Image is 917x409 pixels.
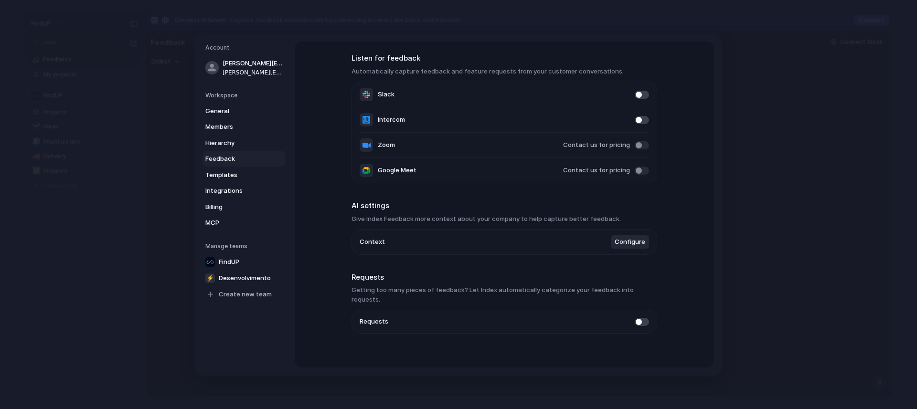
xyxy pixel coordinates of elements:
span: Contact us for pricing [563,140,630,150]
a: MCP [203,215,286,231]
a: General [203,104,286,119]
div: ⚡ [205,273,215,283]
span: Google Meet [378,166,416,175]
span: Integrations [205,186,267,196]
h3: Getting too many pieces of feedback? Let Index automatically categorize your feedback into requests. [352,285,657,304]
a: ⚡Desenvolvimento [203,271,286,286]
span: General [205,106,267,116]
button: Configure [611,235,649,249]
h2: Listen for feedback [352,53,657,64]
span: [PERSON_NAME][EMAIL_ADDRESS][DOMAIN_NAME] [223,68,284,77]
h2: AI settings [352,200,657,211]
span: Hierarchy [205,138,267,148]
a: Billing [203,199,286,215]
span: Zoom [378,140,395,150]
h5: Workspace [205,91,286,100]
a: Feedback [203,151,286,167]
span: FindUP [219,257,239,267]
span: Billing [205,202,267,212]
a: Templates [203,168,286,183]
span: Requests [360,317,388,326]
span: Contact us for pricing [563,166,630,175]
span: Configure [615,237,645,247]
h3: Give Index Feedback more context about your company to help capture better feedback. [352,214,657,224]
span: Intercom [378,115,405,125]
h5: Account [205,43,286,52]
span: Slack [378,90,395,99]
a: Integrations [203,183,286,199]
a: [PERSON_NAME][EMAIL_ADDRESS][DOMAIN_NAME][PERSON_NAME][EMAIL_ADDRESS][DOMAIN_NAME] [203,56,286,80]
h5: Manage teams [205,242,286,251]
span: MCP [205,218,267,228]
span: Feedback [205,154,267,164]
a: Hierarchy [203,136,286,151]
h2: Requests [352,272,657,283]
span: Members [205,122,267,132]
span: Create new team [219,290,272,299]
a: Members [203,119,286,135]
h3: Automatically capture feedback and feature requests from your customer conversations. [352,67,657,76]
span: Desenvolvimento [219,273,271,283]
span: Context [360,237,385,247]
span: [PERSON_NAME][EMAIL_ADDRESS][DOMAIN_NAME] [223,59,284,68]
a: Create new team [203,287,286,302]
span: Templates [205,170,267,180]
a: FindUP [203,254,286,270]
